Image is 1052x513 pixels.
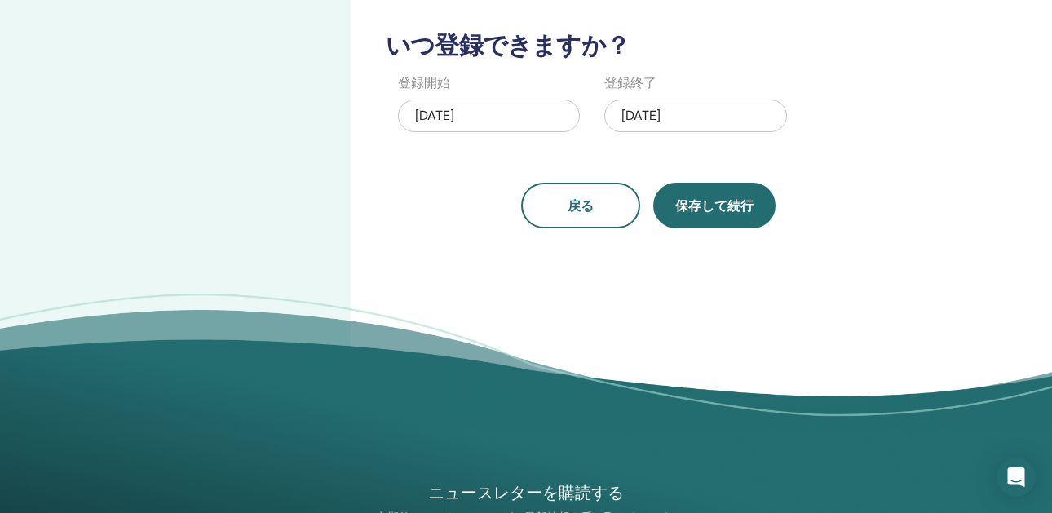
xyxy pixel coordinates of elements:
[675,197,754,214] span: 保存して続行
[653,183,776,228] button: 保存して続行
[568,197,594,214] span: 戻る
[398,73,450,93] label: 登録開始
[997,458,1036,497] div: Open Intercom Messenger
[604,100,786,132] div: [DATE]
[376,31,921,60] h3: いつ登録できますか？
[398,100,580,132] div: [DATE]
[604,73,656,93] label: 登録終了
[521,183,640,228] button: 戻る
[338,482,714,504] h4: ニュースレターを購読する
